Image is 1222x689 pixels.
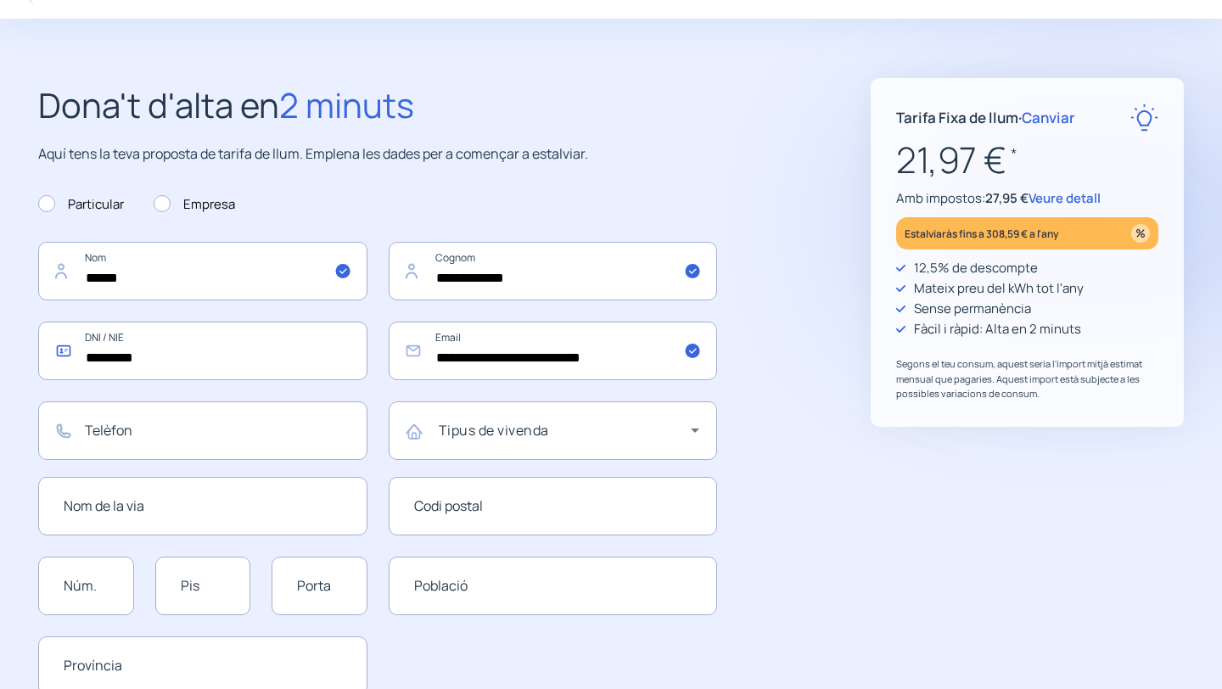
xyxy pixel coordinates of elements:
[38,78,717,132] h2: Dona't d'alta en
[154,194,235,215] label: Empresa
[914,278,1084,299] p: Mateix preu del kWh tot l'any
[1130,104,1158,132] img: rate-E.svg
[896,356,1158,401] p: Segons el teu consum, aquest seria l'import mitjà estimat mensual que pagaries. Aquest import est...
[914,319,1081,339] p: Fàcil i ràpid: Alta en 2 minuts
[896,106,1075,129] p: Tarifa Fixa de llum ·
[38,194,124,215] label: Particular
[279,81,414,128] span: 2 minuts
[914,299,1031,319] p: Sense permanència
[38,143,717,165] p: Aquí tens la teva proposta de tarifa de llum. Emplena les dades per a començar a estalviar.
[1131,224,1150,243] img: percentage_icon.svg
[896,188,1158,209] p: Amb impostos:
[1022,108,1075,127] span: Canviar
[439,421,549,440] mat-label: Tipus de vivenda
[1029,189,1101,207] span: Veure detall
[896,132,1158,188] p: 21,97 €
[985,189,1029,207] span: 27,95 €
[905,224,1059,244] p: Estalviaràs fins a 308,59 € a l'any
[914,258,1038,278] p: 12,5% de descompte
